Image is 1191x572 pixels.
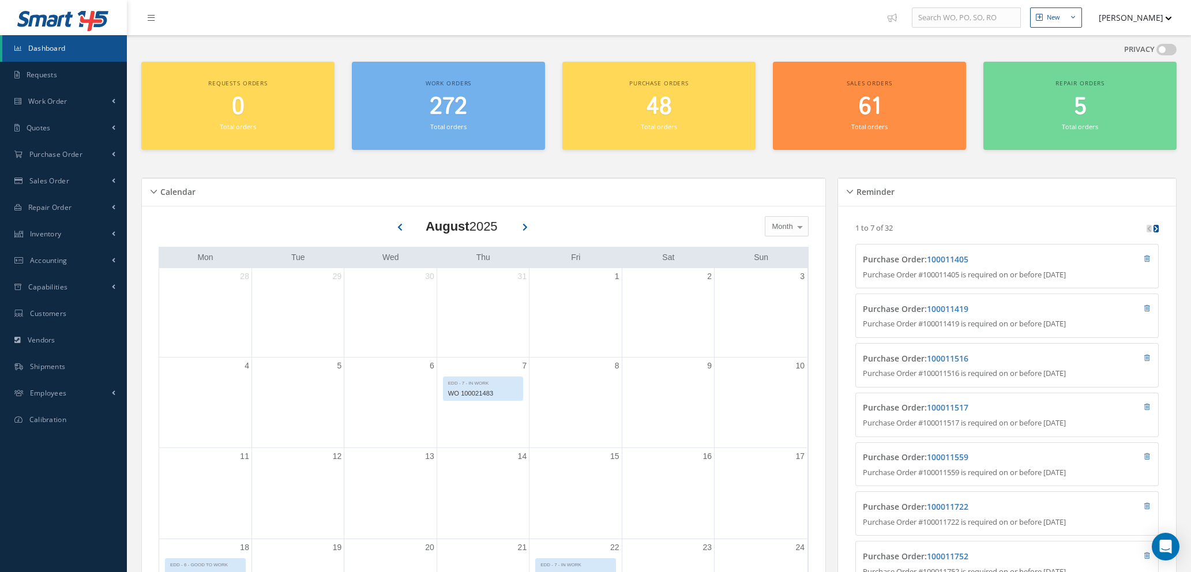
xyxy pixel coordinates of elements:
[700,448,714,465] a: August 16, 2025
[569,250,583,265] a: Friday
[29,149,82,159] span: Purchase Order
[1074,91,1087,123] span: 5
[925,451,968,462] span: :
[983,62,1177,150] a: Repair orders 5 Total orders
[352,62,545,150] a: Work orders 272 Total orders
[536,559,615,569] div: EDD - 7 - IN WORK
[30,229,62,239] span: Inventory
[28,335,55,345] span: Vendors
[423,448,437,465] a: August 13, 2025
[437,268,529,357] td: July 31, 2025
[157,183,196,197] h5: Calendar
[925,501,968,512] span: :
[426,79,471,87] span: Work orders
[608,448,622,465] a: August 15, 2025
[1047,13,1060,22] div: New
[715,448,807,539] td: August 17, 2025
[444,387,523,400] div: WO 100021483
[437,448,529,539] td: August 14, 2025
[853,183,895,197] h5: Reminder
[27,70,57,80] span: Requests
[166,559,245,569] div: EDD - 6 - GOOD TO WORK
[925,402,968,413] span: :
[423,539,437,556] a: August 20, 2025
[330,448,344,465] a: August 12, 2025
[793,357,807,374] a: August 10, 2025
[863,318,1151,330] p: Purchase Order #100011419 is required on or before [DATE]
[474,250,493,265] a: Thursday
[622,357,714,447] td: August 9, 2025
[344,448,437,539] td: August 13, 2025
[855,223,893,233] p: 1 to 7 of 32
[912,7,1021,28] input: Search WO, PO, SO, RO
[927,551,968,562] a: 100011752
[863,417,1151,429] p: Purchase Order #100011517 is required on or before [DATE]
[516,268,529,285] a: July 31, 2025
[30,255,67,265] span: Accounting
[608,539,622,556] a: August 22, 2025
[529,448,622,539] td: August 15, 2025
[613,357,622,374] a: August 8, 2025
[752,250,771,265] a: Sunday
[27,123,51,133] span: Quotes
[430,122,466,131] small: Total orders
[863,467,1151,479] p: Purchase Order #100011559 is required on or before [DATE]
[863,453,1074,462] h4: Purchase Order
[705,268,714,285] a: August 2, 2025
[220,122,256,131] small: Total orders
[793,539,807,556] a: August 24, 2025
[28,96,67,106] span: Work Order
[863,255,1074,265] h4: Purchase Order
[159,268,251,357] td: July 28, 2025
[238,448,251,465] a: August 11, 2025
[251,357,344,447] td: August 5, 2025
[516,448,529,465] a: August 14, 2025
[851,122,887,131] small: Total orders
[344,357,437,447] td: August 6, 2025
[251,448,344,539] td: August 12, 2025
[335,357,344,374] a: August 5, 2025
[251,268,344,357] td: July 29, 2025
[925,551,968,562] span: :
[330,268,344,285] a: July 29, 2025
[330,539,344,556] a: August 19, 2025
[444,377,523,387] div: EDD - 7 - IN WORK
[141,62,335,150] a: Requests orders 0 Total orders
[863,502,1074,512] h4: Purchase Order
[927,353,968,364] a: 100011516
[927,303,968,314] a: 100011419
[1088,6,1172,29] button: [PERSON_NAME]
[29,415,66,424] span: Calibration
[437,357,529,447] td: August 7, 2025
[769,221,793,232] span: Month
[700,539,714,556] a: August 23, 2025
[516,539,529,556] a: August 21, 2025
[1152,533,1179,560] div: Open Intercom Messenger
[30,388,67,398] span: Employees
[380,250,401,265] a: Wednesday
[1062,122,1098,131] small: Total orders
[529,268,622,357] td: August 1, 2025
[925,353,968,364] span: :
[344,268,437,357] td: July 30, 2025
[1124,44,1155,55] label: PRIVACY
[159,448,251,539] td: August 11, 2025
[798,268,807,285] a: August 3, 2025
[622,268,714,357] td: August 2, 2025
[1030,7,1082,28] button: New
[629,79,689,87] span: Purchase orders
[927,254,968,265] a: 100011405
[863,552,1074,562] h4: Purchase Order
[715,268,807,357] td: August 3, 2025
[238,539,251,556] a: August 18, 2025
[927,501,968,512] a: 100011722
[613,268,622,285] a: August 1, 2025
[562,62,756,150] a: Purchase orders 48 Total orders
[2,35,127,62] a: Dashboard
[925,254,968,265] span: :
[430,91,467,123] span: 272
[715,357,807,447] td: August 10, 2025
[28,282,68,292] span: Capabilities
[927,451,968,462] a: 100011559
[423,268,437,285] a: July 30, 2025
